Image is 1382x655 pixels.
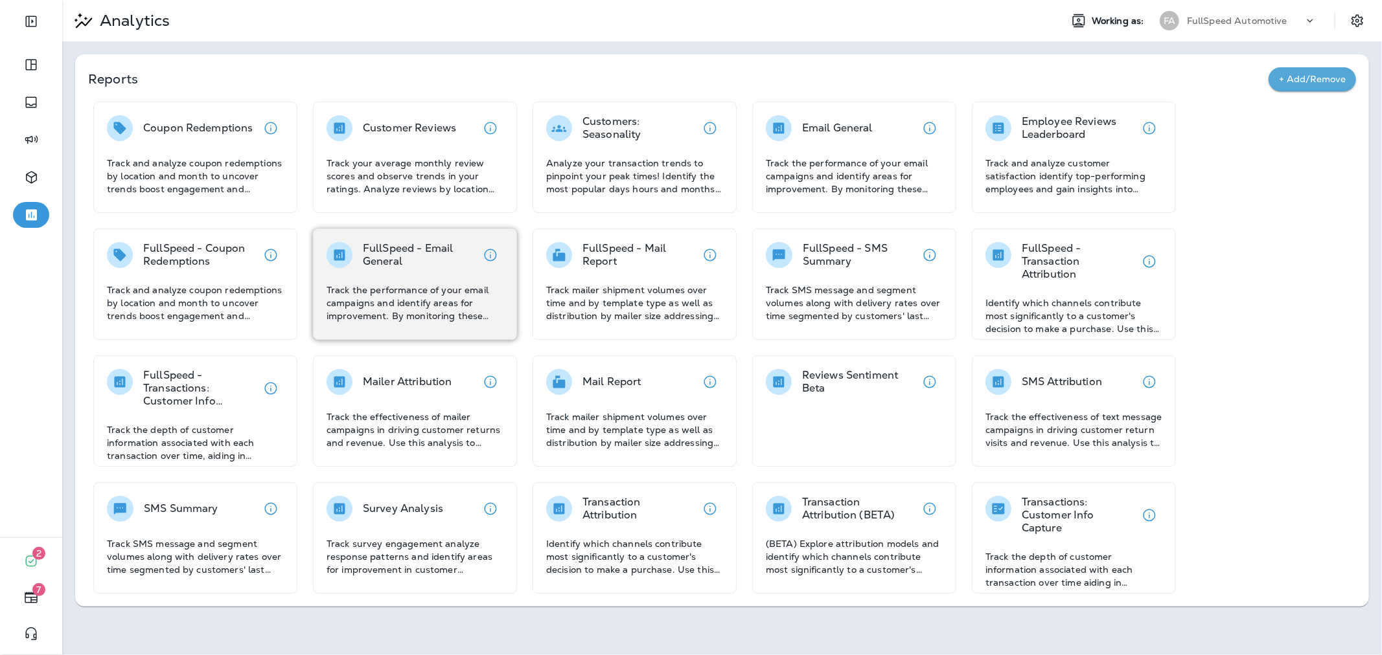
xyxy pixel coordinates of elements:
p: FullSpeed - Coupon Redemptions [143,242,258,268]
p: Track the depth of customer information associated with each transaction over time, aiding in ass... [107,423,284,462]
button: View details [478,369,503,395]
button: View details [1136,249,1162,274]
button: View details [917,369,943,395]
button: View details [478,115,503,141]
button: View details [258,496,284,522]
p: Mailer Attribution [363,375,452,388]
p: Customers: Seasonality [582,115,697,141]
p: Track the depth of customer information associated with each transaction over time aiding in asse... [985,550,1162,589]
p: SMS Attribution [1022,375,1102,388]
p: Track the effectiveness of text message campaigns in driving customer return visits and revenue. ... [985,410,1162,449]
p: Track the effectiveness of mailer campaigns in driving customer returns and revenue. Use this ana... [327,410,503,449]
button: View details [697,369,723,395]
p: Coupon Redemptions [143,122,253,135]
p: Identify which channels contribute most significantly to a customer's decision to make a purchase... [985,296,1162,335]
p: Track the performance of your email campaigns and identify areas for improvement. By monitoring t... [327,283,503,322]
p: Track and analyze customer satisfaction identify top-performing employees and gain insights into ... [985,157,1162,195]
button: View details [917,242,943,268]
p: FullSpeed - Transactions: Customer Info Capture [143,369,258,408]
p: Reports [88,70,1269,88]
button: View details [697,496,723,522]
button: View details [258,242,284,268]
button: View details [697,242,723,268]
p: Track your average monthly review scores and observe trends in your ratings. Analyze reviews by l... [327,157,503,195]
button: 7 [13,584,49,610]
button: View details [1136,369,1162,395]
button: View details [258,375,284,401]
p: Track and analyze coupon redemptions by location and month to uncover trends boost engagement and... [107,157,284,195]
button: + Add/Remove [1269,67,1356,91]
p: Survey Analysis [363,502,443,515]
p: Track survey engagement analyze response patterns and identify areas for improvement in customer ... [327,537,503,576]
p: Transaction Attribution [582,496,697,522]
p: Transactions: Customer Info Capture [1022,496,1136,535]
button: View details [1136,502,1162,528]
button: View details [1136,115,1162,141]
p: FullSpeed - Mail Report [582,242,697,268]
span: 2 [32,547,45,560]
p: Track and analyze coupon redemptions by location and month to uncover trends boost engagement and... [107,283,284,322]
p: Employee Reviews Leaderboard [1022,115,1136,141]
p: FullSpeed - Transaction Attribution [1022,242,1136,281]
button: Expand Sidebar [13,8,49,34]
p: Transaction Attribution (BETA) [802,496,917,522]
p: Track the performance of your email campaigns and identify areas for improvement. By monitoring t... [766,157,943,195]
p: Mail Report [582,375,641,388]
p: FullSpeed Automotive [1187,16,1287,26]
span: Working as: [1092,16,1147,27]
p: (BETA) Explore attribution models and identify which channels contribute most significantly to a ... [766,537,943,576]
button: View details [917,115,943,141]
button: View details [697,115,723,141]
p: Analytics [95,11,170,30]
p: Track SMS message and segment volumes along with delivery rates over time segmented by customers'... [766,283,943,322]
p: Identify which channels contribute most significantly to a customer's decision to make a purchase... [546,537,723,576]
p: Track mailer shipment volumes over time and by template type as well as distribution by mailer si... [546,410,723,449]
p: Email General [802,122,873,135]
button: View details [258,115,284,141]
button: View details [478,242,503,268]
p: Analyze your transaction trends to pinpoint your peak times! Identify the most popular days hours... [546,157,723,195]
p: Reviews Sentiment Beta [802,369,917,395]
div: FA [1160,11,1179,30]
p: FullSpeed - SMS Summary [803,242,917,268]
button: View details [917,496,943,522]
p: Customer Reviews [363,122,456,135]
p: Track mailer shipment volumes over time and by template type as well as distribution by mailer si... [546,283,723,322]
p: FullSpeed - Email General [363,242,478,268]
span: 7 [32,583,45,596]
button: 2 [13,548,49,574]
p: SMS Summary [144,502,218,515]
button: Settings [1346,9,1369,32]
button: View details [478,496,503,522]
p: Track SMS message and segment volumes along with delivery rates over time segmented by customers'... [107,537,284,576]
